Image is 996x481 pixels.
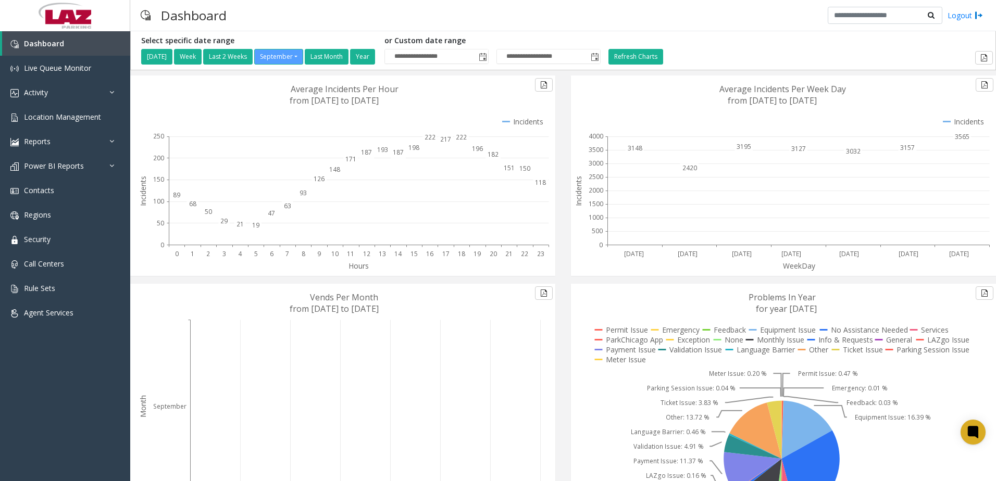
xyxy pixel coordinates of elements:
[900,143,915,152] text: 3157
[535,78,553,92] button: Export to pdf
[10,138,19,146] img: 'icon'
[24,87,48,97] span: Activity
[268,209,275,218] text: 47
[2,31,130,56] a: Dashboard
[310,292,378,303] text: Vends Per Month
[236,220,244,229] text: 21
[955,132,969,141] text: 3565
[252,221,259,230] text: 19
[10,285,19,293] img: 'icon'
[521,249,528,258] text: 22
[458,249,465,258] text: 18
[24,308,73,318] span: Agent Services
[798,369,858,378] text: Permit Issue: 0.47 %
[138,395,148,417] text: Month
[24,161,84,171] span: Power BI Reports
[728,95,817,106] text: from [DATE] to [DATE]
[153,175,164,184] text: 150
[490,249,497,258] text: 20
[156,3,232,28] h3: Dashboard
[647,384,736,393] text: Parking Session Issue: 0.04 %
[709,369,767,378] text: Meter Issue: 0.20 %
[589,145,603,154] text: 3500
[160,240,164,249] text: 0
[975,51,993,65] button: Export to pdf
[302,249,305,258] text: 8
[10,309,19,318] img: 'icon'
[732,249,752,258] text: [DATE]
[678,249,698,258] text: [DATE]
[300,188,307,197] text: 93
[975,10,983,21] img: logout
[505,249,513,258] text: 21
[254,249,258,258] text: 5
[284,201,291,210] text: 63
[839,249,859,258] text: [DATE]
[10,236,19,244] img: 'icon'
[141,49,172,65] button: [DATE]
[477,49,488,64] span: Toggle popup
[317,249,321,258] text: 9
[624,249,644,258] text: [DATE]
[285,249,289,258] text: 7
[948,10,983,21] a: Logout
[10,260,19,269] img: 'icon'
[426,249,433,258] text: 16
[379,249,386,258] text: 13
[535,178,546,187] text: 118
[141,3,151,28] img: pageIcon
[350,49,375,65] button: Year
[153,402,186,411] text: September
[203,49,253,65] button: Last 2 Weeks
[24,234,51,244] span: Security
[488,150,499,159] text: 182
[589,186,603,195] text: 2000
[329,165,340,174] text: 148
[10,113,19,122] img: 'icon'
[589,172,603,181] text: 2500
[290,95,379,106] text: from [DATE] to [DATE]
[783,261,816,271] text: WeekDay
[10,89,19,97] img: 'icon'
[661,398,718,407] text: Ticket Issue: 3.83 %
[440,135,451,144] text: 217
[791,144,806,153] text: 3127
[394,249,402,258] text: 14
[191,249,194,258] text: 1
[537,249,544,258] text: 23
[599,240,603,249] text: 0
[519,164,530,173] text: 150
[384,36,601,45] h5: or Custom date range
[592,226,603,235] text: 500
[174,49,202,65] button: Week
[589,49,600,64] span: Toggle popup
[589,132,603,141] text: 4000
[976,78,993,92] button: Export to pdf
[408,143,419,152] text: 198
[425,133,435,142] text: 222
[153,197,164,206] text: 100
[737,142,751,151] text: 3195
[254,49,303,65] button: September
[290,303,379,314] text: from [DATE] to [DATE]
[976,286,993,300] button: Export to pdf
[781,249,801,258] text: [DATE]
[832,384,888,393] text: Emergency: 0.01 %
[633,442,704,451] text: Validation Issue: 4.91 %
[504,163,515,172] text: 151
[666,413,709,422] text: Other: 13.72 %
[314,174,325,183] text: 126
[628,144,642,153] text: 3148
[222,249,226,258] text: 3
[899,249,918,258] text: [DATE]
[173,191,180,199] text: 89
[24,283,55,293] span: Rule Sets
[719,83,846,95] text: Average Incidents Per Week Day
[361,148,372,157] text: 187
[589,159,603,168] text: 3000
[631,427,706,436] text: Language Barrier: 0.46 %
[10,187,19,195] img: 'icon'
[646,471,706,480] text: LAZgo Issue: 0.16 %
[24,63,91,73] span: Live Queue Monitor
[238,249,242,258] text: 4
